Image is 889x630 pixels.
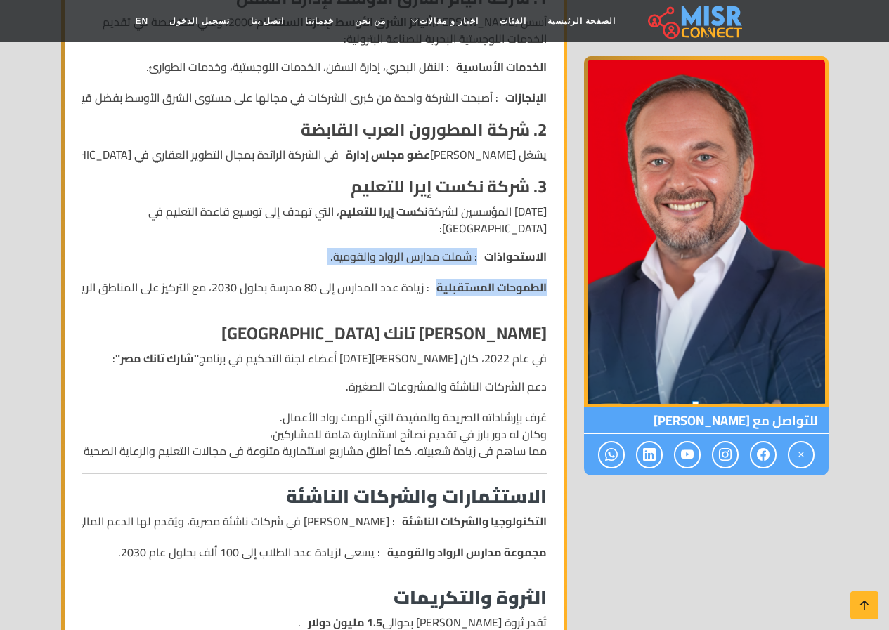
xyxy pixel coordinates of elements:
p: في عام 2022، كان [PERSON_NAME][DATE] أعضاء لجنة التحكيم في برنامج : [82,350,547,367]
li: : أصبحت الشركة واحدة من كبرى الشركات في مجالها على مستوى الشرق الأوسط بفضل قيادته الاستراتيجية. [82,89,547,106]
strong: "شارك تانك مصر" [115,348,199,369]
strong: 3. شركة نكست إيرا للتعليم [351,171,547,202]
li: يشغل [PERSON_NAME] في الشركة الرائدة بمجال التطوير العقاري في [GEOGRAPHIC_DATA] والمنطقة. [82,146,547,163]
a: الصفحة الرئيسية [537,8,626,34]
li: دعم الشركات الناشئة والمشروعات الصغيرة. [82,378,547,395]
strong: الاستحواذات [484,248,547,265]
strong: الإنجازات [505,89,547,106]
li: : يسعى لزيادة عدد الطلاب إلى 100 ألف بحلول عام 2030. [82,544,547,560]
strong: 2. شركة المطورون العرب القابضة [301,114,547,145]
a: تسجيل الدخول [159,8,240,34]
strong: التكنولوجيا والشركات الناشئة [402,513,547,530]
p: [DATE] المؤسسين لشركة ، التي تهدف إلى توسيع قاعدة التعليم في [GEOGRAPHIC_DATA]: [82,203,547,237]
strong: مجموعة مدارس الرواد والقومية [387,544,547,560]
strong: عضو مجلس إدارة [346,146,430,163]
img: main.misr_connect [648,4,742,39]
strong: الثروة والتكريمات [394,580,547,615]
strong: نكست إيرا للتعليم [339,201,428,222]
strong: الاستثمارات والشركات الناشئة [286,479,547,513]
li: : [PERSON_NAME] في شركات ناشئة مصرية، ويُقدم لها الدعم المالي والاستراتيجي لتعزيز الابتكار. [82,513,547,530]
img: أحمد طارق خليل [584,56,829,407]
strong: الطموحات المستقبلية [436,279,547,296]
a: خدماتنا [294,8,344,34]
li: : النقل البحري، إدارة السفن، الخدمات اللوجستية، وخدمات الطوارئ. [82,58,547,75]
li: عُرف بإرشاداته الصريحة والمفيدة التي ألهمت رواد الأعمال. وكان له دور بارز في تقديم نصائح استثماري... [82,409,547,459]
a: اخبار و مقالات [396,8,489,34]
a: EN [125,8,160,34]
a: اتصل بنا [240,8,294,34]
a: من نحن [344,8,396,34]
strong: الخدمات الأساسية [456,58,547,75]
strong: [PERSON_NAME] تانك [GEOGRAPHIC_DATA] [221,317,547,349]
span: اخبار و مقالات [420,15,479,27]
span: للتواصل مع [PERSON_NAME] [584,407,829,434]
a: الفئات [489,8,537,34]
